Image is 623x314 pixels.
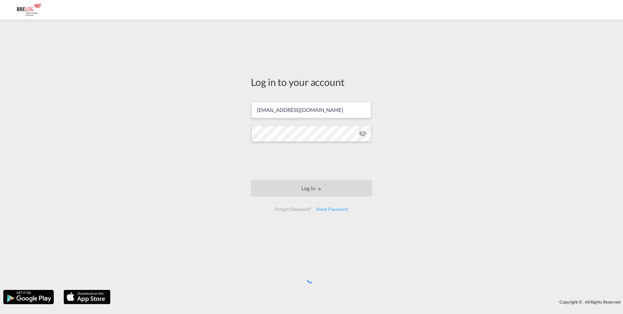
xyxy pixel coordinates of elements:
div: Forgot Password? [272,203,313,215]
div: Copyright © . All Rights Reserved [114,296,623,307]
input: Enter email/phone number [252,102,371,118]
md-icon: icon-eye-off [359,130,367,137]
img: google.png [3,289,54,305]
img: apple.png [63,289,111,305]
button: LOGIN [251,180,372,196]
div: Log in to your account [251,75,372,89]
iframe: reCAPTCHA [262,148,361,174]
div: Reset Password [314,203,351,215]
img: daae70a0ee2511ecb27c1fb462fa6191.png [10,3,54,17]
